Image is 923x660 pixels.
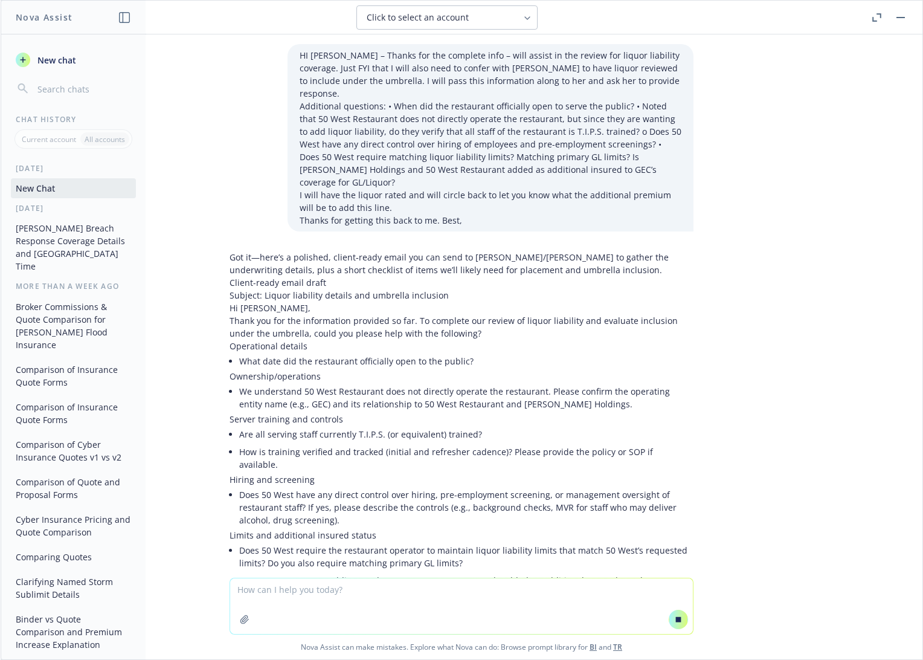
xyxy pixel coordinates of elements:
[239,383,693,413] li: We understand 50 West Restaurant does not directly operate the restaurant. Please confirm the ope...
[230,251,693,276] p: Got it—here’s a polished, client‑ready email you can send to [PERSON_NAME]/[PERSON_NAME] to gathe...
[11,572,136,604] button: Clarifying Named Storm Sublimit Details
[230,473,693,486] p: Hiring and screening
[11,49,136,71] button: New chat
[11,472,136,505] button: Comparison of Quote and Proposal Forms
[11,360,136,392] button: Comparison of Insurance Quote Forms
[239,352,693,370] li: What date did the restaurant officially open to the public?
[300,189,681,214] p: I will have the liquor rated and will circle back to let you know what the additional premium wil...
[230,340,693,352] p: Operational details
[11,178,136,198] button: New Chat
[613,642,622,652] a: TR
[35,80,131,97] input: Search chats
[239,443,693,473] li: How is training verified and tracked (initial and refresher cadence)? Please provide the policy o...
[11,435,136,467] button: Comparison of Cyber Insurance Quotes v1 vs v2
[11,397,136,430] button: Comparison of Insurance Quote Forms
[239,425,693,443] li: Are all serving staff currently T.I.P.S. (or equivalent) trained?
[1,203,146,213] div: [DATE]
[230,413,693,425] p: Server training and controls
[11,297,136,355] button: Broker Commissions & Quote Comparison for [PERSON_NAME] Flood Insurance
[5,635,918,659] span: Nova Assist can make mistakes. Explore what Nova can do: Browse prompt library for and
[300,100,681,189] p: Additional questions: • When did the restaurant officially open to serve the public? • Noted that...
[1,163,146,173] div: [DATE]
[85,134,125,144] p: All accounts
[11,510,136,542] button: Cyber Insurance Pricing and Quote Comparison
[230,529,693,542] p: Limits and additional insured status
[239,542,693,572] li: Does 50 West require the restaurant operator to maintain liquor liability limits that match 50 We...
[590,642,597,652] a: BI
[22,134,76,144] p: Current account
[239,486,693,529] li: Does 50 West have any direct control over hiring, pre-employment screening, or management oversig...
[16,11,72,24] h1: Nova Assist
[300,214,681,227] p: Thanks for getting this back to me. Best,
[1,114,146,125] div: Chat History
[230,314,693,340] p: Thank you for the information provided so far. To complete our review of liquor liability and eva...
[1,281,146,291] div: More than a week ago
[35,54,76,66] span: New chat
[230,289,693,302] p: Subject: Liquor liability details and umbrella inclusion
[11,547,136,567] button: Comparing Quotes
[356,5,538,30] button: Click to select an account
[11,609,136,655] button: Binder vs Quote Comparison and Premium Increase Explanation
[239,572,693,615] li: Are [PERSON_NAME] Holdings and 50 West Restaurant currently added as Additional Insureds on the o...
[230,370,693,383] p: Ownership/operations
[300,49,681,100] p: HI [PERSON_NAME] – Thanks for the complete info – will assist in the review for liquor liability ...
[230,276,693,289] p: Client-ready email draft
[230,302,693,314] p: Hi [PERSON_NAME],
[367,11,469,24] span: Click to select an account
[11,218,136,276] button: [PERSON_NAME] Breach Response Coverage Details and [GEOGRAPHIC_DATA] Time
